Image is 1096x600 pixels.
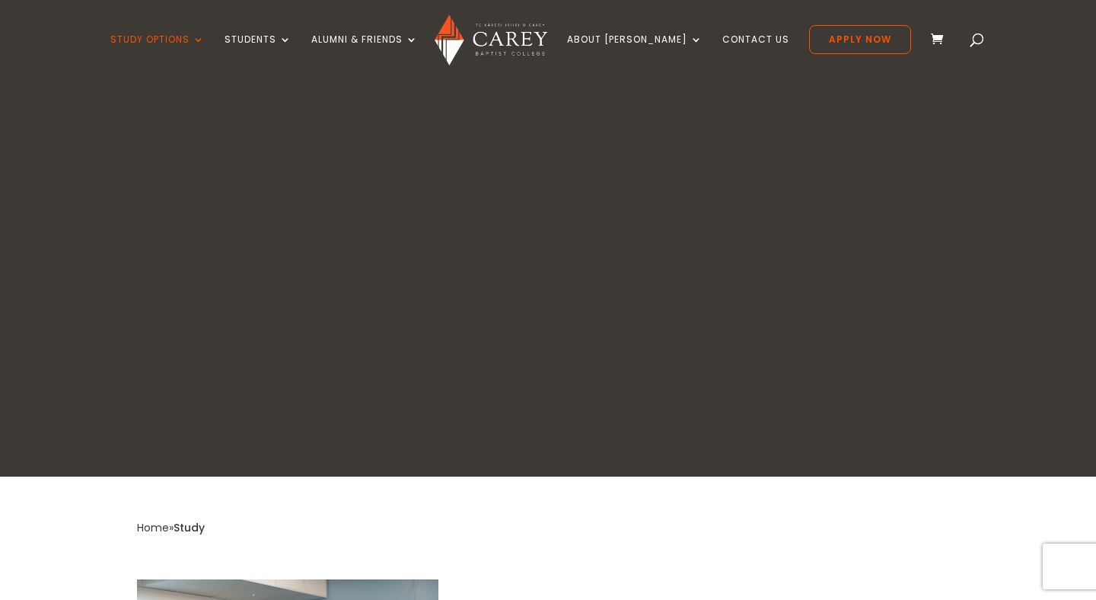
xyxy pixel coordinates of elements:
[435,14,546,65] img: Carey Baptist College
[174,520,205,535] span: Study
[110,34,205,70] a: Study Options
[137,520,205,535] span: »
[567,34,703,70] a: About [PERSON_NAME]
[137,520,169,535] a: Home
[809,25,911,54] a: Apply Now
[722,34,789,70] a: Contact Us
[225,34,292,70] a: Students
[311,34,418,70] a: Alumni & Friends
